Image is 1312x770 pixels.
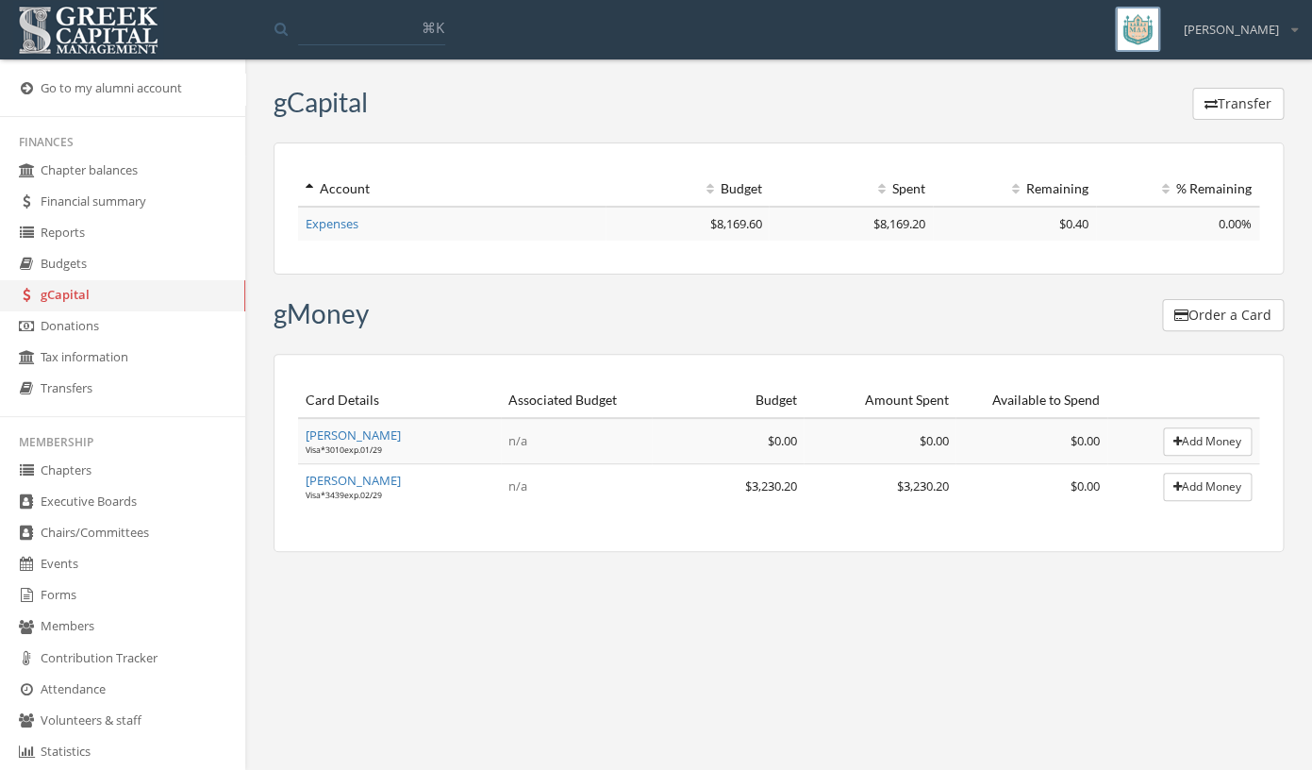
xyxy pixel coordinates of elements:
[1163,427,1252,456] button: Add Money
[1162,299,1284,331] button: Order a Card
[709,215,761,232] span: $8,169.60
[767,432,796,449] span: $0.00
[1219,215,1252,232] span: 0.00%
[274,299,369,328] h3: gMoney
[873,215,925,232] span: $8,169.20
[306,472,401,489] a: [PERSON_NAME]
[508,477,527,494] span: n/a
[306,444,493,457] div: Visa * 3010 exp. 01 / 29
[744,477,796,494] span: $3,230.20
[1059,215,1088,232] span: $0.40
[306,179,598,198] div: Account
[274,88,368,117] h3: gCapital
[298,383,501,418] th: Card Details
[1184,21,1279,39] span: [PERSON_NAME]
[1163,473,1252,501] button: Add Money
[955,383,1107,418] th: Available to Spend
[306,215,358,232] a: Expenses
[1171,7,1298,39] div: [PERSON_NAME]
[1104,179,1252,198] div: % Remaining
[940,179,1088,198] div: Remaining
[306,490,493,502] div: Visa * 3439 exp. 02 / 29
[919,432,948,449] span: $0.00
[1192,88,1284,120] button: Transfer
[306,427,401,444] a: [PERSON_NAME]
[422,18,444,37] span: ⌘K
[1071,432,1100,449] span: $0.00
[501,383,653,418] th: Associated Budget
[896,477,948,494] span: $3,230.20
[613,179,761,198] div: Budget
[804,383,955,418] th: Amount Spent
[1071,477,1100,494] span: $0.00
[776,179,924,198] div: Spent
[508,432,527,449] span: n/a
[652,383,804,418] th: Budget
